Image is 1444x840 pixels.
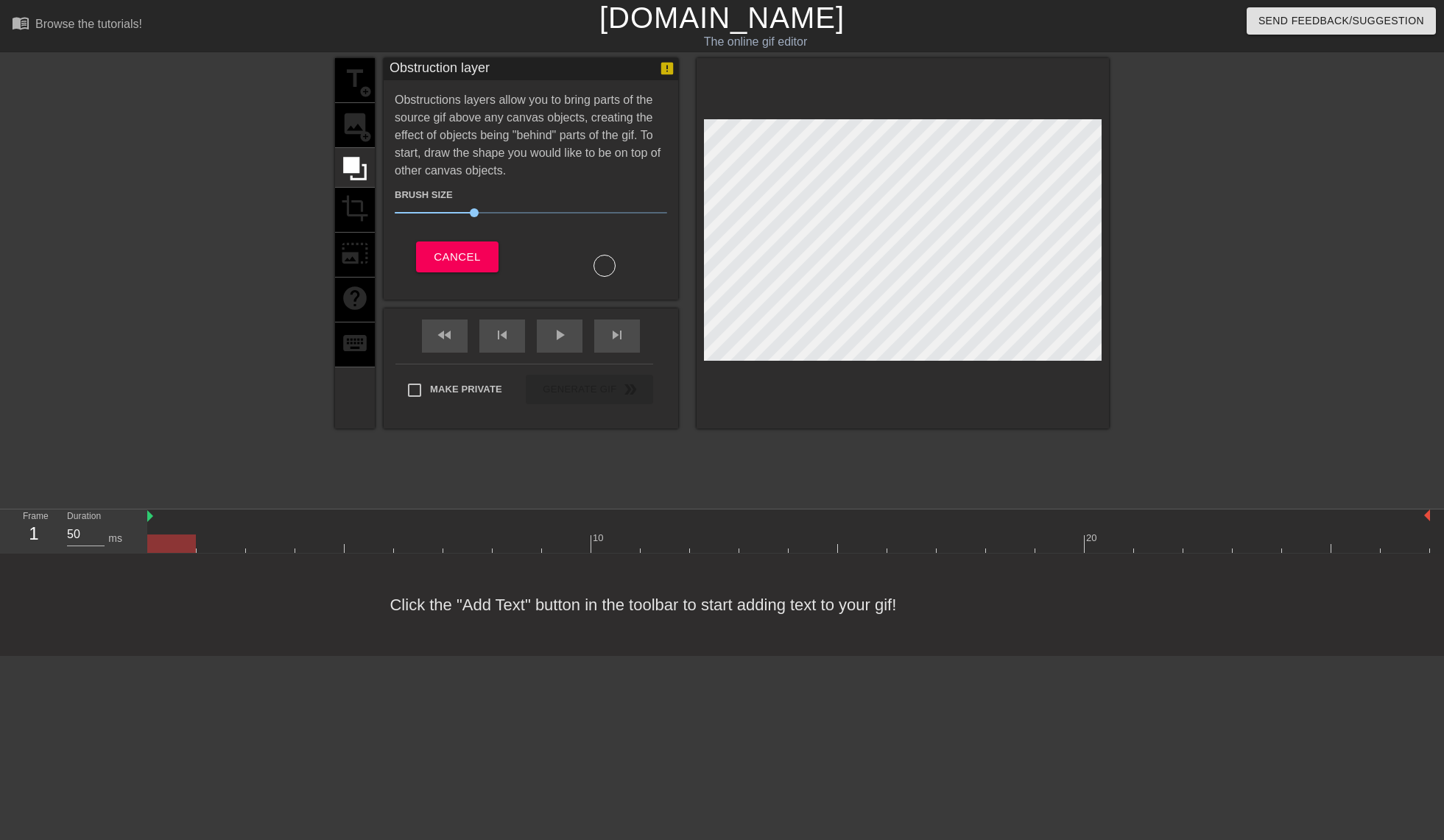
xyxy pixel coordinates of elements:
span: Send Feedback/Suggestion [1258,12,1424,30]
span: menu_book [12,14,29,32]
div: Frame [12,509,56,552]
label: Brush Size [395,188,453,202]
span: skip_next [608,326,626,344]
div: 20 [1086,531,1099,546]
span: Cancel [434,247,480,267]
div: Obstructions layers allow you to bring parts of the source gif above any canvas objects, creating... [395,91,667,277]
button: Cancel [416,241,498,272]
button: Send Feedback/Suggestion [1247,7,1436,35]
span: Make Private [430,382,502,397]
div: 10 [593,531,606,546]
div: The online gif editor [489,33,1023,51]
div: 1 [23,520,45,547]
div: Browse the tutorials! [35,18,142,30]
div: Obstruction layer [390,58,490,80]
a: Browse the tutorials! [12,14,142,37]
label: Duration [67,512,101,521]
div: ms [108,531,122,546]
span: play_arrow [551,326,568,344]
img: bound-end.png [1424,509,1430,521]
a: [DOMAIN_NAME] [599,1,845,34]
span: fast_rewind [436,326,454,344]
span: skip_previous [493,326,511,344]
